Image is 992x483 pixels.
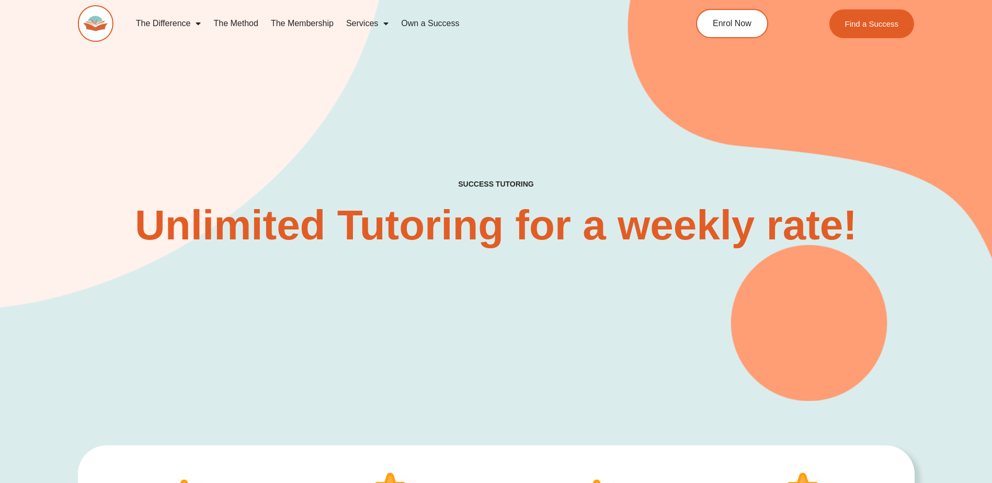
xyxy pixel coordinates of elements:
span: Find a Success [845,20,899,28]
nav: Menu [130,11,648,36]
span: Enrol Now [713,19,751,28]
h4: SUCCESS TUTORING​ [372,180,620,189]
a: Enrol Now [696,9,768,38]
a: The Method [207,11,264,36]
a: The Difference [130,11,208,36]
a: Services [340,11,395,36]
a: Own a Success [395,11,465,36]
a: The Membership [265,11,340,36]
h2: Unlimited Tutoring for a weekly rate! [132,204,860,246]
a: Find a Success [829,9,915,38]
